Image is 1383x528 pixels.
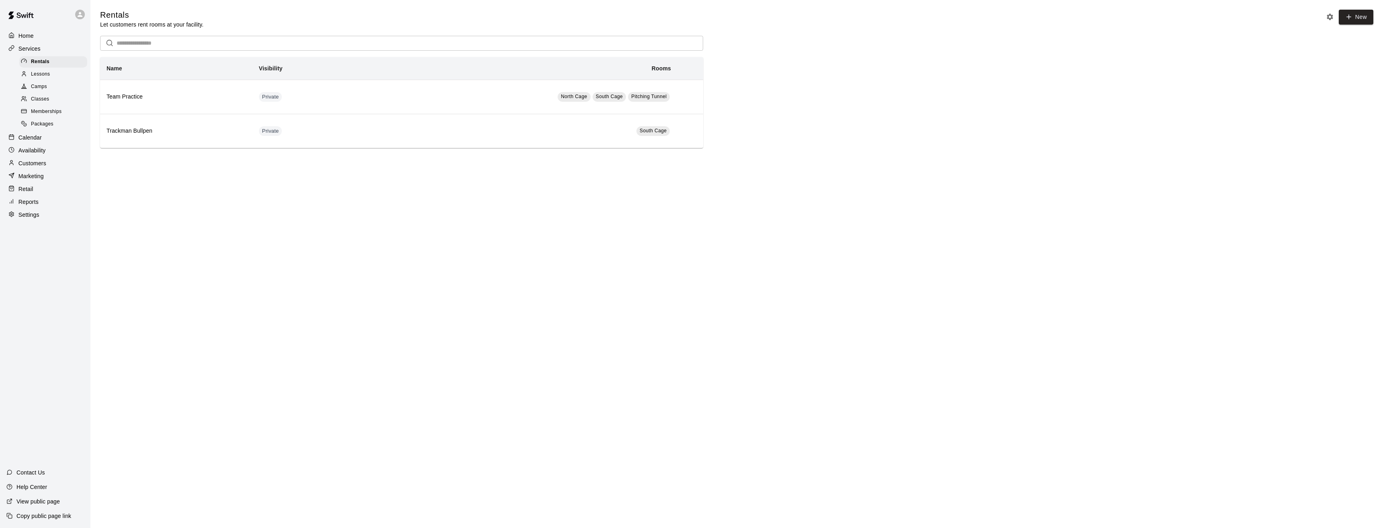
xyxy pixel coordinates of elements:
p: View public page [16,497,60,505]
span: South Cage [640,128,667,134]
a: Services [6,43,84,55]
p: Reports [18,198,39,206]
p: Home [18,32,34,40]
a: Retail [6,183,84,195]
span: South Cage [596,94,623,99]
span: Lessons [31,70,50,78]
a: Home [6,30,84,42]
h6: Team Practice [107,92,246,101]
p: Services [18,45,41,53]
p: Calendar [18,134,42,142]
span: Memberships [31,108,62,116]
p: Contact Us [16,468,45,477]
b: Rooms [652,65,671,72]
a: Marketing [6,170,84,182]
span: Packages [31,120,53,128]
div: This service is hidden, and can only be accessed via a direct link [259,126,282,136]
b: Visibility [259,65,283,72]
p: Settings [18,211,39,219]
p: Help Center [16,483,47,491]
a: Memberships [19,106,90,118]
p: Marketing [18,172,44,180]
span: Pitching Tunnel [631,94,667,99]
div: Packages [19,119,87,130]
div: Rentals [19,56,87,68]
a: Calendar [6,131,84,144]
a: Lessons [19,68,90,80]
a: Settings [6,209,84,221]
h6: Trackman Bullpen [107,127,246,136]
span: Private [259,93,282,101]
a: Rentals [19,55,90,68]
a: Reports [6,196,84,208]
a: Classes [19,93,90,106]
span: Rentals [31,58,49,66]
span: Camps [31,83,47,91]
table: simple table [100,57,703,148]
p: Let customers rent rooms at your facility. [100,21,203,29]
p: Customers [18,159,46,167]
a: Camps [19,81,90,93]
div: Memberships [19,106,87,117]
p: Copy public page link [16,512,71,520]
button: Rental settings [1324,11,1336,23]
p: Retail [18,185,33,193]
a: Customers [6,157,84,169]
p: Availability [18,146,46,154]
div: This service is hidden, and can only be accessed via a direct link [259,92,282,102]
span: Private [259,127,282,135]
h5: Rentals [100,10,203,21]
div: Camps [19,81,87,92]
div: Lessons [19,69,87,80]
span: Classes [31,95,49,103]
span: North Cage [561,94,587,99]
a: Availability [6,144,84,156]
b: Name [107,65,122,72]
div: Classes [19,94,87,105]
a: New [1339,10,1373,25]
a: Packages [19,118,90,131]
